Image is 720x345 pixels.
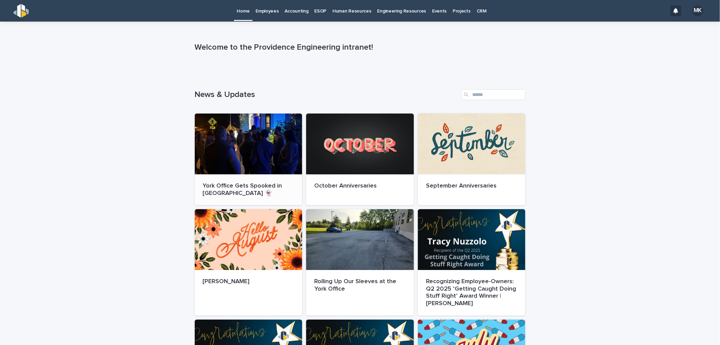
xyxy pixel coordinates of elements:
h1: News & Updates [195,90,459,100]
p: York Office Gets Spooked in [GEOGRAPHIC_DATA] 👻 [203,182,294,197]
div: MK [692,5,703,16]
p: October Anniversaries [314,182,406,190]
p: September Anniversaries [426,182,517,190]
input: Search [461,89,526,100]
a: October Anniversaries [306,114,414,205]
p: Recognizing Employee-Owners: Q2 2025 ‘Getting Caught Doing Stuff Right’ Award Winner | [PERSON_NAME] [426,278,517,307]
a: Rolling Up Our Sleeves at the York Office [306,209,414,315]
p: Rolling Up Our Sleeves at the York Office [314,278,406,293]
a: York Office Gets Spooked in [GEOGRAPHIC_DATA] 👻 [195,114,302,205]
img: s5b5MGTdWwFoU4EDV7nw [14,4,29,18]
p: Welcome to the Providence Engineering intranet! [195,43,523,52]
p: [PERSON_NAME] [203,278,294,286]
a: Recognizing Employee-Owners: Q2 2025 ‘Getting Caught Doing Stuff Right’ Award Winner | [PERSON_NAME] [418,209,526,315]
a: September Anniversaries [418,114,526,205]
a: [PERSON_NAME] [195,209,302,315]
